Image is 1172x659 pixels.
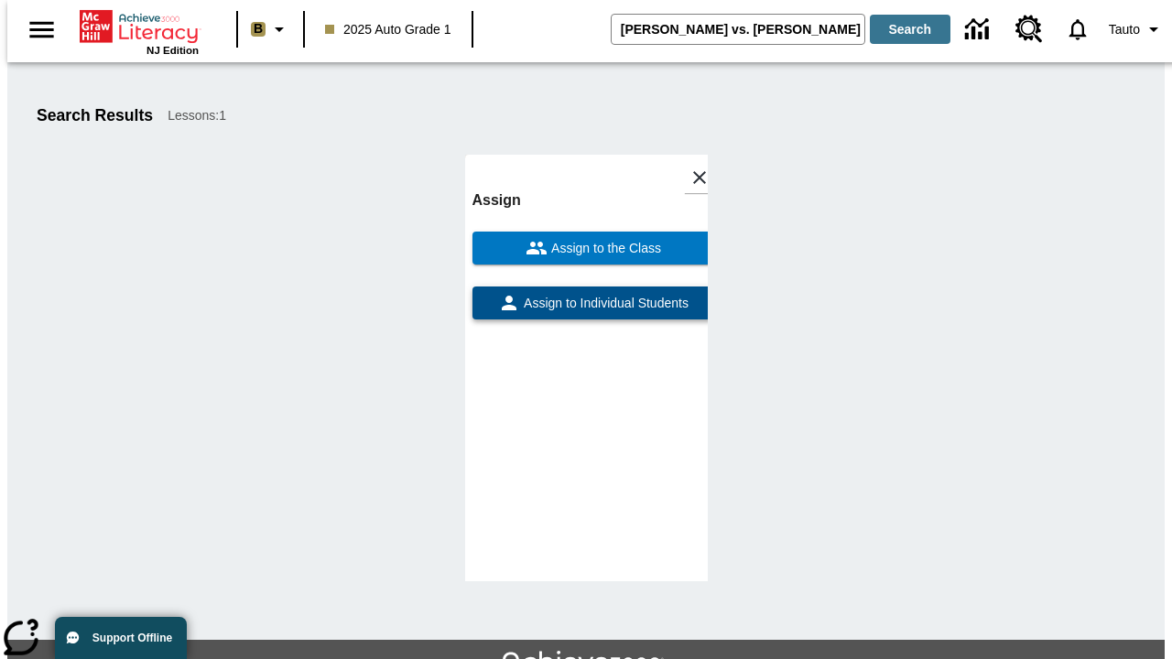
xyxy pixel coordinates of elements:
[472,286,715,319] button: Assign to Individual Students
[684,162,715,193] button: Close
[472,188,715,213] h6: Assign
[1004,5,1054,54] a: Resource Center, Will open in new tab
[325,20,451,39] span: 2025 Auto Grade 1
[612,15,864,44] input: search field
[92,632,172,644] span: Support Offline
[548,239,661,258] span: Assign to the Class
[465,155,708,581] div: lesson details
[244,13,298,46] button: Boost Class color is light brown. Change class color
[254,17,263,40] span: B
[146,45,199,56] span: NJ Edition
[55,617,187,659] button: Support Offline
[954,5,1004,55] a: Data Center
[1101,13,1172,46] button: Profile/Settings
[520,294,689,313] span: Assign to Individual Students
[37,106,153,125] h1: Search Results
[870,15,950,44] button: Search
[80,6,199,56] div: Home
[1109,20,1140,39] span: Tauto
[1054,5,1101,53] a: Notifications
[168,106,226,125] span: Lessons : 1
[80,8,199,45] a: Home
[15,3,69,57] button: Open side menu
[472,232,715,265] button: Assign to the Class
